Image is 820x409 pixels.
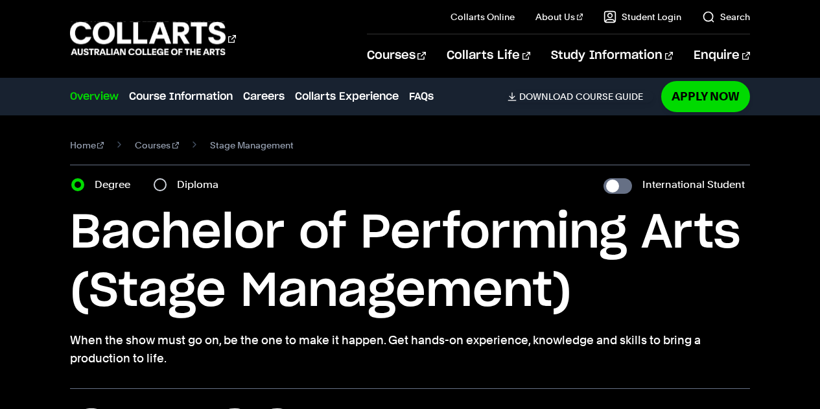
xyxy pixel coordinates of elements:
span: Stage Management [210,136,294,154]
a: Student Login [603,10,681,23]
label: Degree [95,176,138,194]
a: Collarts Life [447,34,530,77]
a: Overview [70,89,119,104]
a: Course Information [129,89,233,104]
a: Courses [367,34,426,77]
label: International Student [642,176,745,194]
span: Download [519,91,573,102]
div: Go to homepage [70,20,236,57]
a: Careers [243,89,285,104]
a: Enquire [694,34,750,77]
p: When the show must go on, be the one to make it happen. Get hands-on experience, knowledge and sk... [70,331,751,368]
a: Collarts Online [451,10,515,23]
a: Home [70,136,104,154]
a: About Us [535,10,583,23]
a: Courses [135,136,179,154]
a: FAQs [409,89,434,104]
a: Search [702,10,750,23]
label: Diploma [177,176,226,194]
a: Collarts Experience [295,89,399,104]
a: Apply Now [661,81,750,111]
a: DownloadCourse Guide [508,91,653,102]
h1: Bachelor of Performing Arts (Stage Management) [70,204,751,321]
a: Study Information [551,34,673,77]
